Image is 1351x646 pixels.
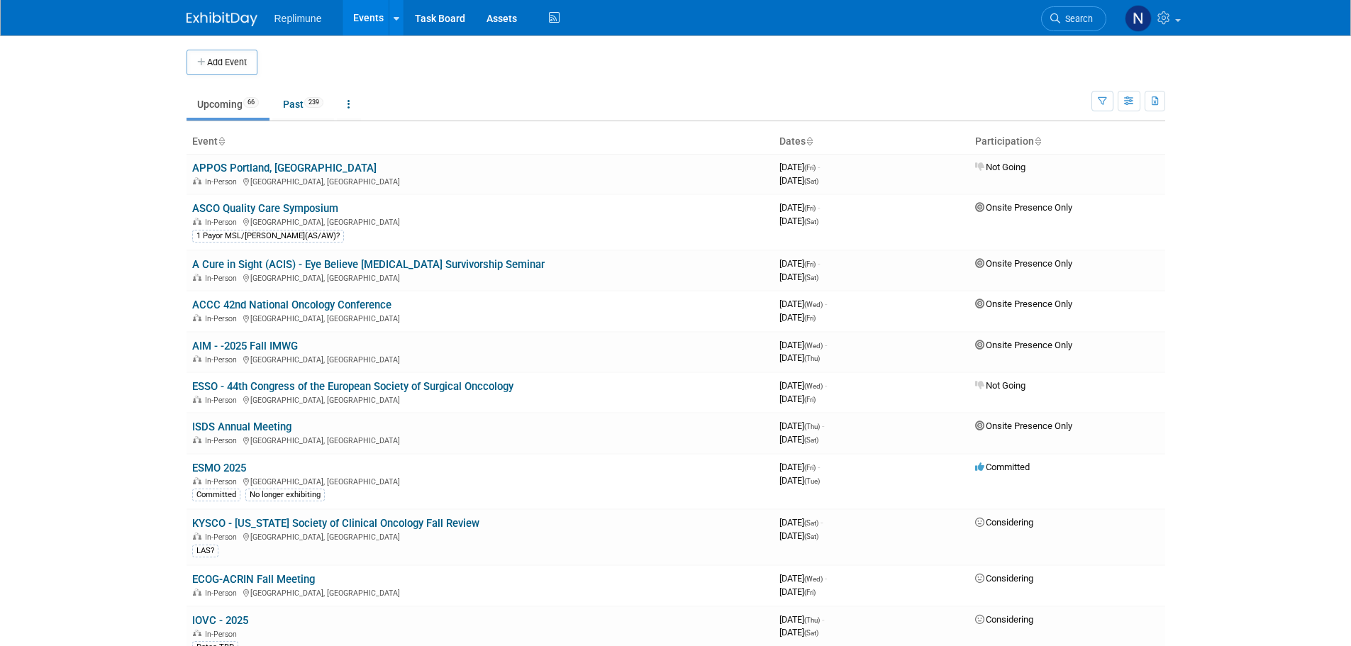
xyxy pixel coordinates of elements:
span: (Thu) [804,423,820,430]
div: [GEOGRAPHIC_DATA], [GEOGRAPHIC_DATA] [192,586,768,598]
a: ISDS Annual Meeting [192,421,291,433]
span: (Fri) [804,464,816,472]
span: (Wed) [804,382,823,390]
div: Committed [192,489,240,501]
span: - [821,517,823,528]
span: [DATE] [779,530,818,541]
span: - [822,421,824,431]
span: (Sat) [804,436,818,444]
img: Nicole Schaeffner [1125,5,1152,32]
a: APPOS Portland, [GEOGRAPHIC_DATA] [192,162,377,174]
div: No longer exhibiting [245,489,325,501]
span: (Sat) [804,533,818,540]
a: ACCC 42nd National Oncology Conference [192,299,391,311]
img: In-Person Event [193,314,201,321]
span: In-Person [205,218,241,227]
span: [DATE] [779,258,820,269]
span: (Fri) [804,589,816,596]
span: [DATE] [779,627,818,637]
span: [DATE] [779,299,827,309]
th: Participation [969,130,1165,154]
span: [DATE] [779,162,820,172]
div: [GEOGRAPHIC_DATA], [GEOGRAPHIC_DATA] [192,434,768,445]
span: [DATE] [779,517,823,528]
span: [DATE] [779,573,827,584]
span: (Sat) [804,177,818,185]
span: [DATE] [779,462,820,472]
a: Sort by Event Name [218,135,225,147]
span: Search [1060,13,1093,24]
span: [DATE] [779,175,818,186]
th: Dates [774,130,969,154]
a: Upcoming66 [187,91,269,118]
span: - [818,162,820,172]
span: (Fri) [804,396,816,403]
span: - [818,202,820,213]
span: - [825,573,827,584]
span: In-Person [205,533,241,542]
a: ESSO - 44th Congress of the European Society of Surgical Onccology [192,380,513,393]
span: Not Going [975,380,1025,391]
span: [DATE] [779,586,816,597]
span: Onsite Presence Only [975,340,1072,350]
span: (Thu) [804,616,820,624]
a: Sort by Participation Type [1034,135,1041,147]
img: In-Person Event [193,218,201,225]
img: ExhibitDay [187,12,257,26]
span: Considering [975,517,1033,528]
span: In-Person [205,477,241,486]
span: In-Person [205,355,241,364]
span: (Wed) [804,575,823,583]
span: - [818,462,820,472]
span: - [818,258,820,269]
span: [DATE] [779,202,820,213]
div: LAS? [192,545,218,557]
div: 1 Payor MSL/[PERSON_NAME](AS/AW)? [192,230,344,243]
span: (Wed) [804,342,823,350]
span: (Thu) [804,355,820,362]
th: Event [187,130,774,154]
span: Replimune [274,13,322,24]
a: ECOG-ACRIN Fall Meeting [192,573,315,586]
span: [DATE] [779,614,824,625]
span: [DATE] [779,380,827,391]
span: In-Person [205,436,241,445]
span: Onsite Presence Only [975,299,1072,309]
span: Onsite Presence Only [975,258,1072,269]
span: [DATE] [779,394,816,404]
div: [GEOGRAPHIC_DATA], [GEOGRAPHIC_DATA] [192,530,768,542]
img: In-Person Event [193,436,201,443]
img: In-Person Event [193,274,201,281]
span: [DATE] [779,272,818,282]
span: (Sat) [804,274,818,282]
span: [DATE] [779,312,816,323]
span: In-Person [205,314,241,323]
a: Sort by Start Date [806,135,813,147]
span: [DATE] [779,340,827,350]
span: In-Person [205,589,241,598]
img: In-Person Event [193,177,201,184]
a: ASCO Quality Care Symposium [192,202,338,215]
span: (Tue) [804,477,820,485]
button: Add Event [187,50,257,75]
div: [GEOGRAPHIC_DATA], [GEOGRAPHIC_DATA] [192,353,768,364]
a: KYSCO - [US_STATE] Society of Clinical Oncology Fall Review [192,517,479,530]
div: [GEOGRAPHIC_DATA], [GEOGRAPHIC_DATA] [192,394,768,405]
span: Considering [975,573,1033,584]
span: (Fri) [804,204,816,212]
img: In-Person Event [193,630,201,637]
span: (Sat) [804,629,818,637]
a: A Cure in Sight (ACIS) - Eye Believe [MEDICAL_DATA] Survivorship Seminar [192,258,545,271]
a: ESMO 2025 [192,462,246,474]
span: (Sat) [804,218,818,225]
span: [DATE] [779,352,820,363]
span: (Sat) [804,519,818,527]
div: [GEOGRAPHIC_DATA], [GEOGRAPHIC_DATA] [192,475,768,486]
span: - [825,340,827,350]
span: Committed [975,462,1030,472]
a: Search [1041,6,1106,31]
span: In-Person [205,274,241,283]
span: In-Person [205,396,241,405]
span: (Fri) [804,164,816,172]
span: [DATE] [779,434,818,445]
